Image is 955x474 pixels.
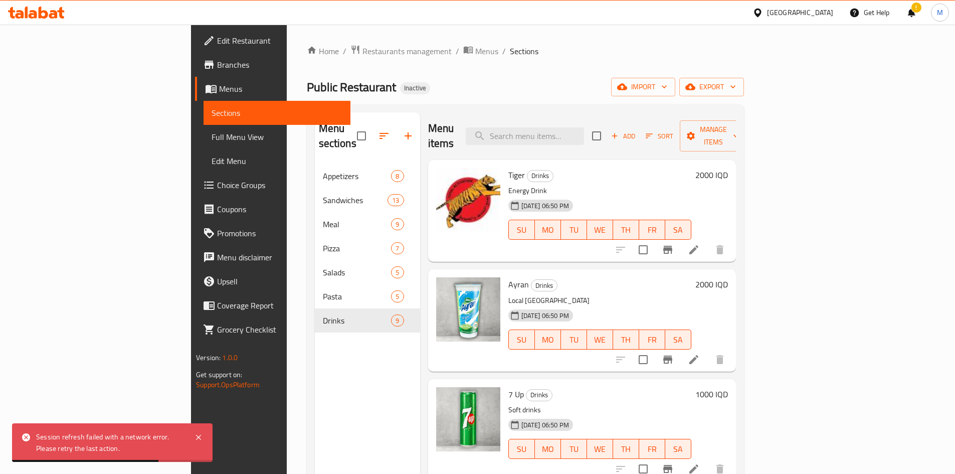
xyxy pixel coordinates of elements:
a: Branches [195,53,350,77]
span: SU [513,442,531,456]
span: Version: [196,351,221,364]
button: Add [607,128,639,144]
span: Promotions [217,227,342,239]
span: 9 [392,316,403,326]
button: SU [508,220,535,240]
a: Menus [195,77,350,101]
div: Pasta5 [315,284,420,308]
div: items [391,170,404,182]
span: Tiger [508,168,525,183]
span: Select to update [633,239,654,260]
button: FR [639,330,665,350]
span: Sections [212,107,342,119]
a: Grocery Checklist [195,318,350,342]
span: Edit Restaurant [217,35,342,47]
span: Pasta [323,290,392,302]
a: Edit menu item [688,354,700,366]
a: Support.OpsPlatform [196,378,260,391]
span: TH [617,333,635,347]
span: Drinks [323,314,392,327]
span: Menu disclaimer [217,251,342,263]
li: / [502,45,506,57]
button: WE [587,330,613,350]
div: items [391,218,404,230]
a: Coverage Report [195,293,350,318]
span: WE [591,223,609,237]
span: Choice Groups [217,179,342,191]
a: Upsell [195,269,350,293]
a: Restaurants management [350,45,452,58]
span: SU [513,223,531,237]
div: Pizza7 [315,236,420,260]
span: Public Restaurant [307,76,396,98]
div: [GEOGRAPHIC_DATA] [767,7,833,18]
button: FR [639,220,665,240]
div: items [391,266,404,278]
span: Get support on: [196,368,242,381]
li: / [456,45,459,57]
span: MO [539,223,557,237]
button: SU [508,439,535,459]
div: Meal9 [315,212,420,236]
button: TH [613,330,639,350]
button: Sort [643,128,676,144]
a: Menu disclaimer [195,245,350,269]
span: Menus [475,45,498,57]
span: Manage items [688,123,739,148]
span: SA [669,333,687,347]
button: SA [665,220,691,240]
div: Drinks9 [315,308,420,333]
span: [DATE] 06:50 PM [517,201,573,211]
span: Drinks [526,389,552,401]
div: items [391,242,404,254]
span: Add [610,130,637,142]
span: FR [643,223,661,237]
button: TU [561,439,587,459]
button: Branch-specific-item [656,238,680,262]
button: delete [708,238,732,262]
div: Meal [323,218,392,230]
h6: 2000 IQD [695,277,728,291]
button: WE [587,439,613,459]
nav: breadcrumb [307,45,744,58]
button: TH [613,439,639,459]
span: SU [513,333,531,347]
nav: Menu sections [315,160,420,337]
div: Appetizers8 [315,164,420,188]
button: export [679,78,744,96]
span: 1.0.0 [222,351,238,364]
span: Salads [323,266,392,278]
span: 5 [392,268,403,277]
h6: 1000 IQD [695,387,728,401]
span: Inactive [400,84,430,92]
button: FR [639,439,665,459]
p: Energy Drink [508,185,691,197]
span: [DATE] 06:50 PM [517,420,573,430]
a: Sections [204,101,350,125]
span: Upsell [217,275,342,287]
a: Menus [463,45,498,58]
h2: Menu items [428,121,454,151]
span: export [687,81,736,93]
button: MO [535,330,561,350]
span: Coupons [217,203,342,215]
span: Appetizers [323,170,392,182]
button: SU [508,330,535,350]
button: MO [535,220,561,240]
input: search [466,127,584,145]
span: WE [591,333,609,347]
div: Salads5 [315,260,420,284]
span: 13 [388,196,403,205]
span: 7 [392,244,403,253]
span: Pizza [323,242,392,254]
span: M [937,7,943,18]
button: MO [535,439,561,459]
button: Branch-specific-item [656,348,680,372]
h6: 2000 IQD [695,168,728,182]
img: Ayran [436,277,500,342]
a: Choice Groups [195,173,350,197]
span: Sections [510,45,538,57]
span: [DATE] 06:50 PM [517,311,573,321]
span: WE [591,442,609,456]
